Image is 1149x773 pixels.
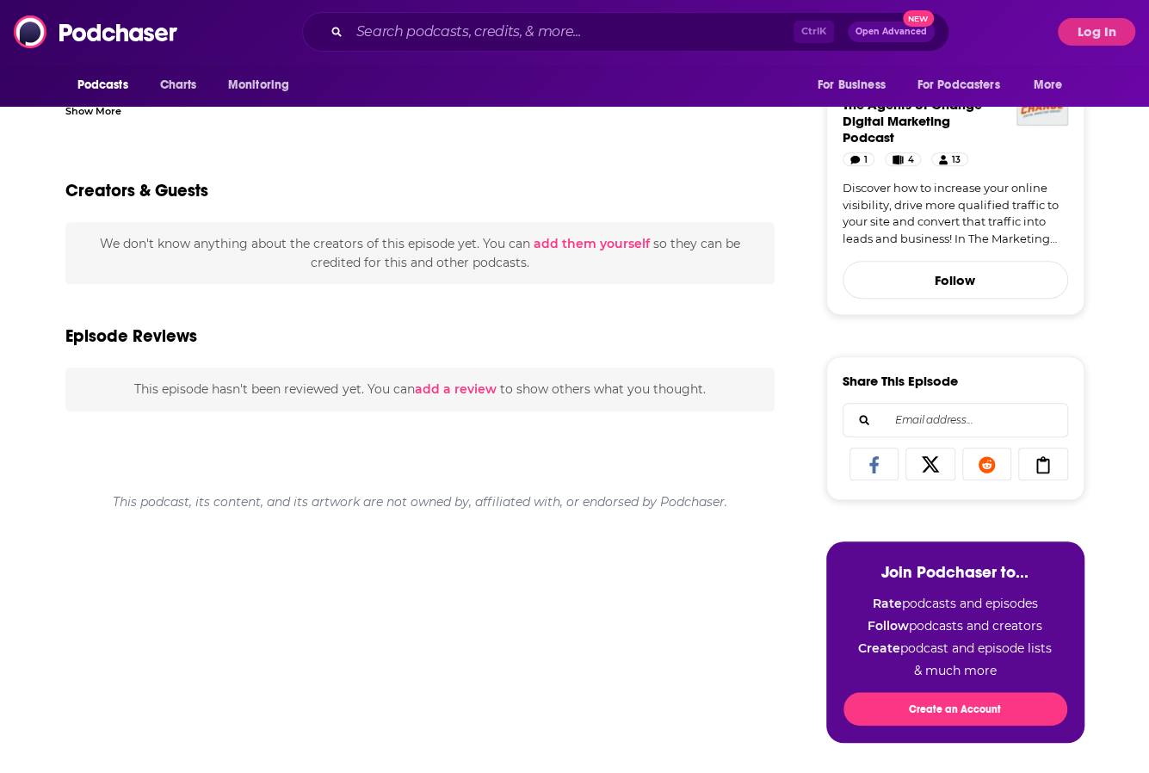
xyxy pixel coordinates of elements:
[868,618,909,634] strong: Follow
[843,663,1067,678] li: & much more
[228,73,289,97] span: Monitoring
[843,261,1068,299] button: Follow
[917,73,1000,97] span: For Podcasters
[77,73,128,97] span: Podcasts
[302,12,949,52] div: Search podcasts, credits, & more...
[794,21,834,43] span: Ctrl K
[962,448,1012,480] a: Share on Reddit
[843,96,982,145] a: The Agents of Change Digital Marketing Podcast
[903,10,934,27] span: New
[905,448,955,480] a: Share on X/Twitter
[149,69,207,102] a: Charts
[907,152,913,169] span: 4
[843,692,1067,726] button: Create an Account
[1018,448,1068,480] a: Copy Link
[931,152,967,166] a: 13
[349,18,794,46] input: Search podcasts, credits, & more...
[858,640,900,656] strong: Create
[100,236,740,270] span: We don't know anything about the creators of this episode yet . You can so they can be credited f...
[134,381,705,397] span: This episode hasn't been reviewed yet. You can to show others what you thought.
[856,28,927,36] span: Open Advanced
[818,73,886,97] span: For Business
[843,152,875,166] a: 1
[848,22,935,42] button: Open AdvancedNew
[65,480,775,523] div: This podcast, its content, and its artwork are not owned by, affiliated with, or endorsed by Podc...
[843,596,1067,611] li: podcasts and episodes
[843,618,1067,634] li: podcasts and creators
[1033,73,1062,97] span: More
[65,325,197,347] h3: Episode Reviews
[216,69,312,102] button: open menu
[873,596,902,611] strong: Rate
[414,380,496,399] button: add a review
[843,403,1068,437] div: Search followers
[843,562,1067,582] h3: Join Podchaser to...
[843,640,1067,656] li: podcast and episode lists
[885,152,921,166] a: 4
[534,237,650,250] button: add them yourself
[1021,69,1084,102] button: open menu
[857,404,1053,436] input: Email address...
[843,180,1068,247] a: Discover how to increase your online visibility, drive more qualified traffic to your site and co...
[1058,18,1135,46] button: Log In
[160,73,197,97] span: Charts
[906,69,1025,102] button: open menu
[843,373,958,389] h3: Share This Episode
[806,69,907,102] button: open menu
[952,152,961,169] span: 13
[849,448,899,480] a: Share on Facebook
[863,152,867,169] span: 1
[65,69,151,102] button: open menu
[65,180,208,201] h2: Creators & Guests
[14,15,179,48] img: Podchaser - Follow, Share and Rate Podcasts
